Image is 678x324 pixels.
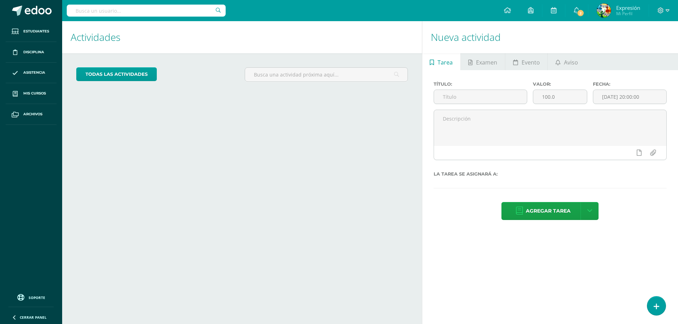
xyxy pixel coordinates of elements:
h1: Nueva actividad [431,21,670,53]
span: Archivos [23,111,42,117]
input: Fecha de entrega [593,90,666,104]
img: 852c373e651f39172791dbf6cd0291a6.png [597,4,611,18]
label: Fecha: [593,81,667,87]
a: Tarea [422,53,460,70]
span: Aviso [564,54,578,71]
span: Disciplina [23,49,44,55]
label: Valor: [533,81,587,87]
input: Busca una actividad próxima aquí... [245,68,407,81]
a: todas las Actividades [76,67,157,81]
a: Estudiantes [6,21,56,42]
span: Evento [522,54,540,71]
a: Archivos [6,104,56,125]
span: Expresión [616,4,640,11]
span: Mi Perfil [616,11,640,17]
a: Examen [461,53,505,70]
a: Evento [505,53,547,70]
span: Cerrar panel [20,315,47,320]
label: Título: [434,81,528,87]
input: Puntos máximos [533,90,587,104]
h1: Actividades [71,21,414,53]
label: La tarea se asignará a: [434,171,667,177]
a: Aviso [548,53,585,70]
span: 2 [577,9,584,17]
span: Soporte [29,295,45,300]
a: Mis cursos [6,83,56,104]
span: Estudiantes [23,29,49,34]
input: Busca un usuario... [67,5,226,17]
span: Asistencia [23,70,45,75]
a: Asistencia [6,63,56,84]
span: Examen [476,54,497,71]
span: Agregar tarea [526,202,571,220]
input: Título [434,90,527,104]
a: Soporte [8,292,54,302]
a: Disciplina [6,42,56,63]
span: Mis cursos [23,91,46,96]
span: Tarea [438,54,453,71]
